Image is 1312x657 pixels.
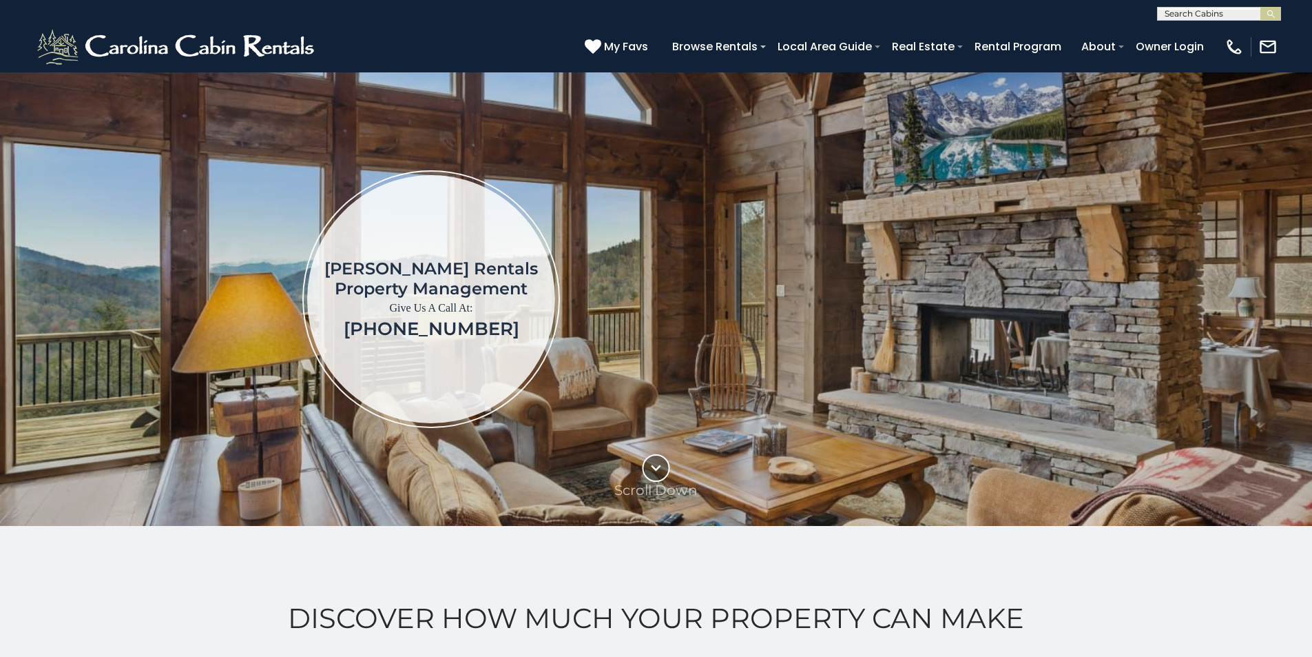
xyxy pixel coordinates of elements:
a: Browse Rentals [665,34,764,59]
a: My Favs [585,38,652,56]
img: phone-regular-white.png [1225,37,1244,57]
a: Rental Program [968,34,1068,59]
a: [PHONE_NUMBER] [344,318,519,340]
h2: Discover How Much Your Property Can Make [34,603,1278,634]
a: Owner Login [1129,34,1211,59]
img: mail-regular-white.png [1258,37,1278,57]
h1: [PERSON_NAME] Rentals Property Management [324,259,538,299]
a: About [1074,34,1123,59]
a: Real Estate [885,34,961,59]
p: Give Us A Call At: [324,299,538,318]
a: Local Area Guide [771,34,879,59]
p: Scroll Down [614,482,698,498]
img: White-1-2.png [34,26,320,68]
span: My Favs [604,38,648,55]
iframe: New Contact Form [782,113,1231,485]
